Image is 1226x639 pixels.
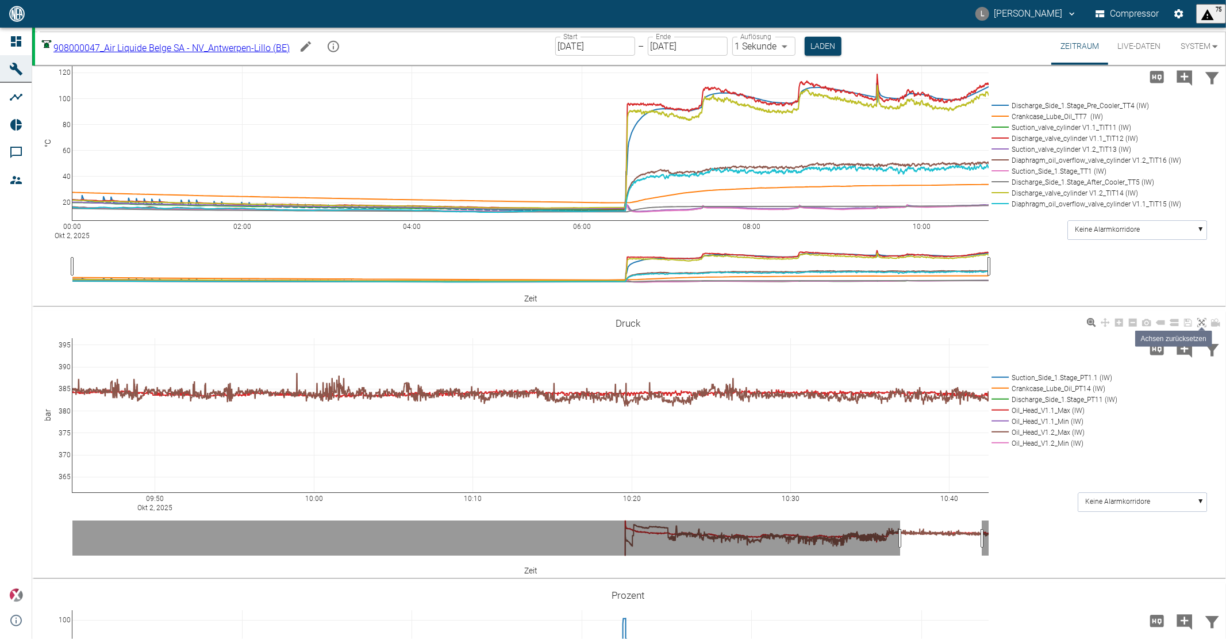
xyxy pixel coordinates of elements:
[656,32,671,41] label: Ende
[740,32,771,41] label: Auflösung
[40,43,290,53] a: 908000047_Air Liquide Belge SA - NV_Antwerpen-Lillo (BE)
[974,3,1079,24] button: luca.corigliano@neuman-esser.com
[975,7,989,21] div: L
[1012,200,1181,208] text: Diaphragm_oil_overflow_valve_cylinder V1.1_TIT15 (IW)
[1012,156,1181,164] text: Diaphragm_oil_overflow_valve_cylinder V1.2_TIT16 (IW)
[1170,28,1221,65] button: System
[1143,71,1171,82] span: Hohe Auflösung
[322,35,345,58] button: mission info
[1108,28,1170,65] button: Live-Daten
[1216,6,1221,22] span: 75
[1198,334,1226,364] button: Daten filtern
[1075,226,1140,234] text: Keine Alarmkorridore
[563,32,578,41] label: Start
[1169,3,1189,24] button: Einstellungen
[805,37,841,56] button: Laden
[8,6,26,21] img: logo
[294,35,317,58] button: Machine bearbeiten
[1171,62,1198,92] button: Kommentar hinzufügen
[1085,498,1150,506] text: Keine Alarmkorridore
[1093,3,1162,24] button: Compressor
[1143,615,1171,626] span: Hohe Auflösung
[53,43,290,53] span: 908000047_Air Liquide Belge SA - NV_Antwerpen-Lillo (BE)
[648,37,728,56] input: DD.MM.YYYY
[732,37,795,56] div: 1 Sekunde
[1198,62,1226,92] button: Daten filtern
[1051,28,1108,65] button: Zeitraum
[1171,606,1198,636] button: Kommentar hinzufügen
[639,40,644,53] p: –
[1198,606,1226,636] button: Daten filtern
[1196,4,1226,24] button: displayAlerts
[9,588,23,602] img: Xplore Logo
[555,37,635,56] input: DD.MM.YYYY
[1143,343,1171,354] span: Hohe Auflösung
[1171,334,1198,364] button: Kommentar hinzufügen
